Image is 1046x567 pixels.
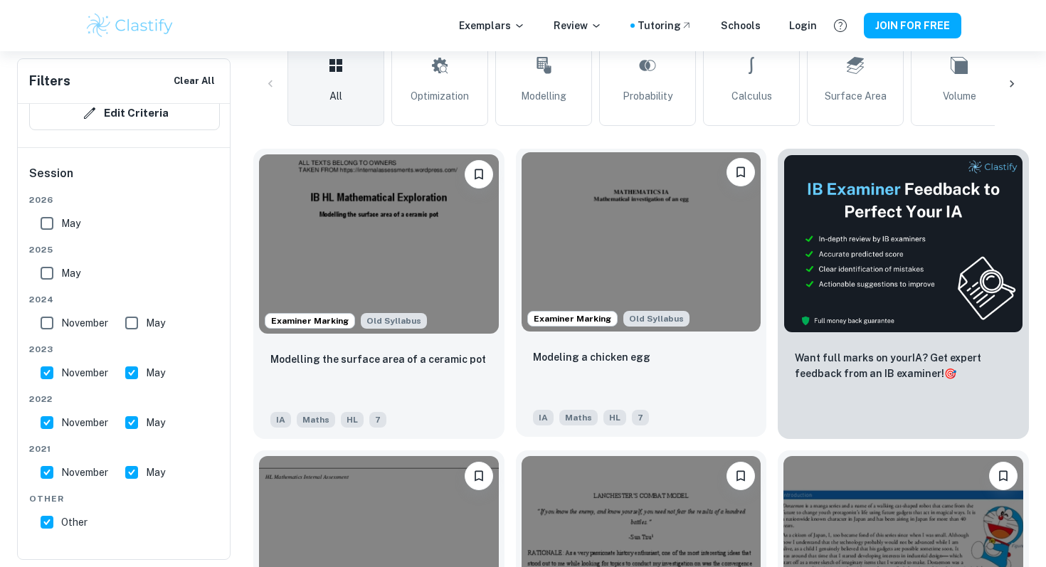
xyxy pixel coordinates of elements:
[297,412,335,428] span: Maths
[270,351,486,367] p: Modelling the surface area of a ceramic pot
[361,313,427,329] div: Although this IA is written for the old math syllabus (last exam in November 2020), the current I...
[864,13,961,38] button: JOIN FOR FREE
[341,412,364,428] span: HL
[795,350,1012,381] p: Want full marks on your IA ? Get expert feedback from an IB examiner!
[61,216,80,231] span: May
[989,462,1018,490] button: Please log in to bookmark exemplars
[361,313,427,329] span: Old Syllabus
[61,514,88,530] span: Other
[638,18,692,33] a: Tutoring
[146,315,165,331] span: May
[29,443,220,455] span: 2021
[554,18,602,33] p: Review
[623,311,690,327] span: Old Syllabus
[329,88,342,104] span: All
[85,11,175,40] img: Clastify logo
[29,71,70,91] h6: Filters
[29,492,220,505] span: Other
[783,154,1023,333] img: Thumbnail
[253,149,504,439] a: Examiner MarkingAlthough this IA is written for the old math syllabus (last exam in November 2020...
[533,349,650,365] p: Modeling a chicken egg
[369,412,386,428] span: 7
[623,311,690,327] div: Although this IA is written for the old math syllabus (last exam in November 2020), the current I...
[778,149,1029,439] a: ThumbnailWant full marks on yourIA? Get expert feedback from an IB examiner!
[522,152,761,332] img: Maths IA example thumbnail: Modeling a chicken egg
[29,194,220,206] span: 2026
[727,158,755,186] button: Please log in to bookmark exemplars
[265,314,354,327] span: Examiner Marking
[828,14,852,38] button: Help and Feedback
[411,88,469,104] span: Optimization
[559,410,598,425] span: Maths
[270,412,291,428] span: IA
[789,18,817,33] a: Login
[603,410,626,425] span: HL
[29,165,220,194] h6: Session
[259,154,499,334] img: Maths IA example thumbnail: Modelling the surface area of a ceramic
[521,88,566,104] span: Modelling
[943,88,976,104] span: Volume
[29,96,220,130] button: Edit Criteria
[944,368,956,379] span: 🎯
[29,293,220,306] span: 2024
[146,415,165,430] span: May
[170,70,218,92] button: Clear All
[623,88,672,104] span: Probability
[465,462,493,490] button: Please log in to bookmark exemplars
[731,88,772,104] span: Calculus
[61,365,108,381] span: November
[29,393,220,406] span: 2022
[825,88,887,104] span: Surface Area
[61,415,108,430] span: November
[29,243,220,256] span: 2025
[29,343,220,356] span: 2023
[533,410,554,425] span: IA
[465,160,493,189] button: Please log in to bookmark exemplars
[146,465,165,480] span: May
[61,265,80,281] span: May
[459,18,525,33] p: Exemplars
[632,410,649,425] span: 7
[516,149,767,439] a: Examiner MarkingAlthough this IA is written for the old math syllabus (last exam in November 2020...
[528,312,617,325] span: Examiner Marking
[721,18,761,33] a: Schools
[146,365,165,381] span: May
[727,462,755,490] button: Please log in to bookmark exemplars
[61,315,108,331] span: November
[61,465,108,480] span: November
